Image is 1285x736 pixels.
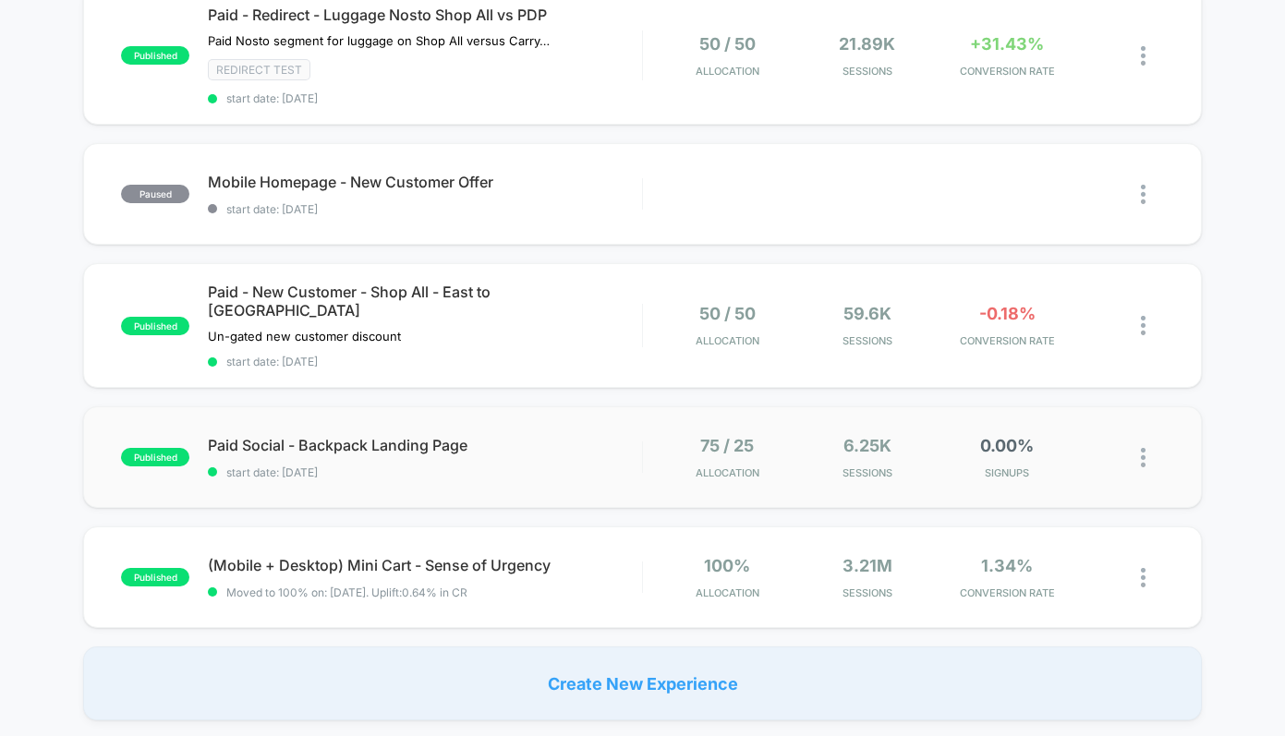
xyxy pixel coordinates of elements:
[839,34,895,54] span: 21.89k
[121,46,189,65] span: published
[208,556,641,574] span: (Mobile + Desktop) Mini Cart - Sense of Urgency
[970,34,1044,54] span: +31.43%
[700,436,754,455] span: 75 / 25
[121,448,189,466] span: published
[208,329,401,344] span: Un-gated new customer discount
[208,355,641,368] span: start date: [DATE]
[981,556,1033,575] span: 1.34%
[208,465,641,479] span: start date: [DATE]
[121,185,189,203] span: paused
[843,436,891,455] span: 6.25k
[1141,448,1146,467] img: close
[1141,316,1146,335] img: close
[208,283,641,320] span: Paid - New Customer - Shop All - East to [GEOGRAPHIC_DATA]
[121,317,189,335] span: published
[696,586,759,599] span: Allocation
[1141,568,1146,587] img: close
[1141,46,1146,66] img: close
[83,646,1201,720] div: Create New Experience
[208,59,310,80] span: Redirect Test
[226,585,467,599] span: Moved to 100% on: [DATE] . Uplift: 0.64% in CR
[208,33,551,48] span: Paid Nosto segment for luggage on Shop All versus Carry-On Roller PDP
[980,436,1034,455] span: 0.00%
[696,334,759,347] span: Allocation
[696,65,759,78] span: Allocation
[802,466,933,479] span: Sessions
[843,556,892,575] span: 3.21M
[696,466,759,479] span: Allocation
[941,65,1073,78] span: CONVERSION RATE
[699,34,756,54] span: 50 / 50
[979,304,1036,323] span: -0.18%
[941,466,1073,479] span: SIGNUPS
[941,586,1073,599] span: CONVERSION RATE
[802,65,933,78] span: Sessions
[121,568,189,586] span: published
[941,334,1073,347] span: CONVERSION RATE
[1141,185,1146,204] img: close
[704,556,750,575] span: 100%
[843,304,891,323] span: 59.6k
[802,586,933,599] span: Sessions
[208,173,641,191] span: Mobile Homepage - New Customer Offer
[699,304,756,323] span: 50 / 50
[802,334,933,347] span: Sessions
[208,6,641,24] span: Paid - Redirect - Luggage Nosto Shop All vs PDP
[208,202,641,216] span: start date: [DATE]
[208,436,641,454] span: Paid Social - Backpack Landing Page
[208,91,641,105] span: start date: [DATE]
